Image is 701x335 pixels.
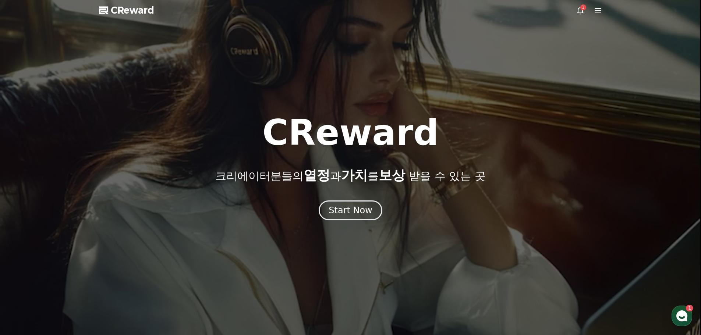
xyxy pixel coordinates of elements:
[580,4,586,10] div: 1
[304,168,330,183] span: 열정
[319,208,382,215] a: Start Now
[111,4,154,16] span: CReward
[262,115,439,150] h1: CReward
[215,168,485,183] p: 크리에이터분들의 과 를 받을 수 있는 곳
[379,168,405,183] span: 보상
[576,6,585,15] a: 1
[99,4,154,16] a: CReward
[319,200,382,220] button: Start Now
[329,204,372,216] div: Start Now
[341,168,368,183] span: 가치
